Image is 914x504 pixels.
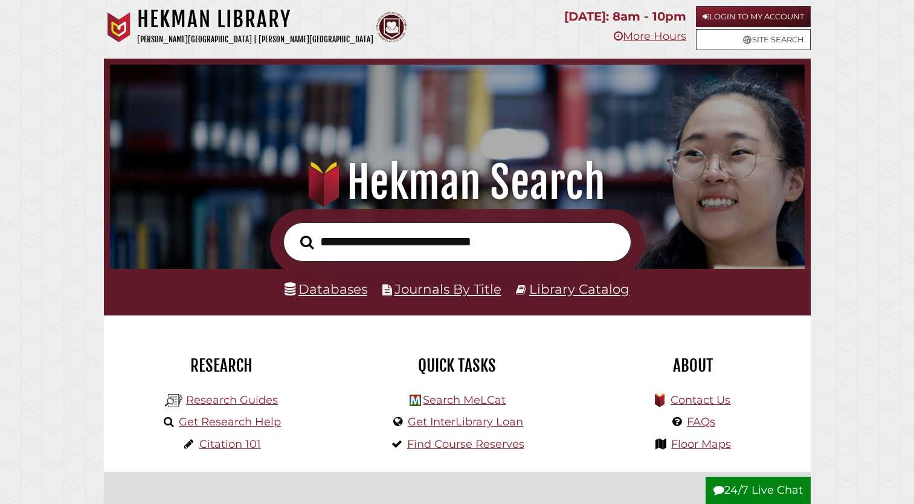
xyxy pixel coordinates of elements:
a: Search MeLCat [423,393,506,407]
h1: Hekman Library [137,6,373,33]
img: Hekman Library Logo [410,395,421,406]
h1: Hekman Search [123,156,791,209]
a: FAQs [687,415,715,428]
a: Databases [285,281,367,297]
a: Site Search [696,29,811,50]
button: Search [294,232,320,253]
h2: Research [113,355,330,376]
a: Library Catalog [529,281,629,297]
a: Login to My Account [696,6,811,27]
img: Calvin University [104,12,134,42]
p: [PERSON_NAME][GEOGRAPHIC_DATA] | [PERSON_NAME][GEOGRAPHIC_DATA] [137,33,373,47]
i: Search [300,234,314,249]
a: Contact Us [671,393,730,407]
a: Floor Maps [671,438,731,451]
a: Journals By Title [394,281,501,297]
a: More Hours [614,30,686,43]
a: Citation 101 [199,438,261,451]
img: Hekman Library Logo [165,392,183,410]
a: Research Guides [186,393,278,407]
a: Get Research Help [179,415,281,428]
a: Find Course Reserves [407,438,524,451]
h2: About [584,355,802,376]
img: Calvin Theological Seminary [376,12,407,42]
a: Get InterLibrary Loan [408,415,523,428]
p: [DATE]: 8am - 10pm [564,6,686,27]
h2: Quick Tasks [349,355,566,376]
